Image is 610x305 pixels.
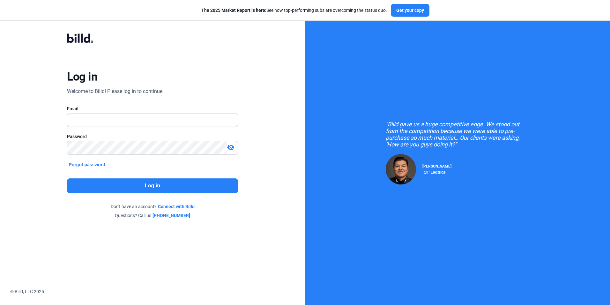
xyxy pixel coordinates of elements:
button: Log in [67,178,238,193]
button: Forgot password [67,161,107,168]
mat-icon: visibility_off [227,144,234,151]
img: Raul Pacheco [386,154,416,184]
span: [PERSON_NAME] [422,164,451,168]
div: "Billd gave us a huge competitive edge. We stood out from the competition because we were able to... [386,121,529,148]
span: The 2025 Market Report is here: [201,8,266,13]
div: Email [67,106,238,112]
div: Don't have an account? [67,203,238,210]
div: Password [67,133,238,140]
div: RDP Electrical [422,168,451,175]
a: [PHONE_NUMBER] [152,212,190,219]
div: Welcome to Billd! Please log in to continue. [67,88,164,95]
div: Questions? Call us [67,212,238,219]
button: Get your copy [391,4,429,17]
div: Log in [67,70,97,84]
div: See how top-performing subs are overcoming the status quo. [201,7,387,13]
a: Connect with Billd [158,203,195,210]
